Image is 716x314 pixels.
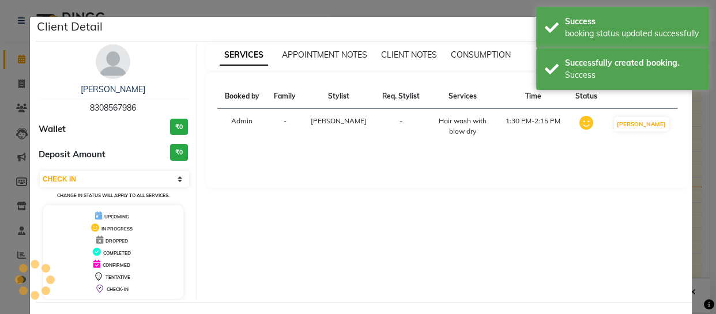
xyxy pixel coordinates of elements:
span: DROPPED [105,238,128,244]
div: Successfully created booking. [565,57,700,69]
span: CLIENT NOTES [381,50,437,60]
img: avatar [96,44,130,79]
h3: ₹0 [170,144,188,161]
td: - [375,109,427,144]
span: IN PROGRESS [101,226,133,232]
span: 8308567986 [90,103,136,113]
span: SERVICES [220,45,268,66]
th: Services [427,84,498,109]
th: Time [498,84,568,109]
span: UPCOMING [104,214,129,220]
th: Req. Stylist [375,84,427,109]
td: 1:30 PM-2:15 PM [498,109,568,144]
div: Success [565,16,700,28]
th: Status [568,84,605,109]
span: Deposit Amount [39,148,105,161]
span: COMPLETED [103,250,131,256]
span: CHECK-IN [107,286,129,292]
span: CONSUMPTION [451,50,511,60]
span: [PERSON_NAME] [311,116,367,125]
small: Change in status will apply to all services. [57,192,169,198]
h5: Client Detail [37,18,103,35]
div: booking status updated successfully [565,28,700,40]
td: - [266,109,303,144]
h3: ₹0 [170,119,188,135]
span: TENTATIVE [105,274,130,280]
button: [PERSON_NAME] [614,117,669,131]
td: Admin [217,109,267,144]
span: APPOINTMENT NOTES [282,50,367,60]
th: Booked by [217,84,267,109]
span: CONFIRMED [103,262,130,268]
a: [PERSON_NAME] [81,84,145,94]
th: Stylist [303,84,375,109]
th: Family [266,84,303,109]
div: Success [565,69,700,81]
span: Wallet [39,123,66,136]
div: Hair wash with blow dry [434,116,491,137]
